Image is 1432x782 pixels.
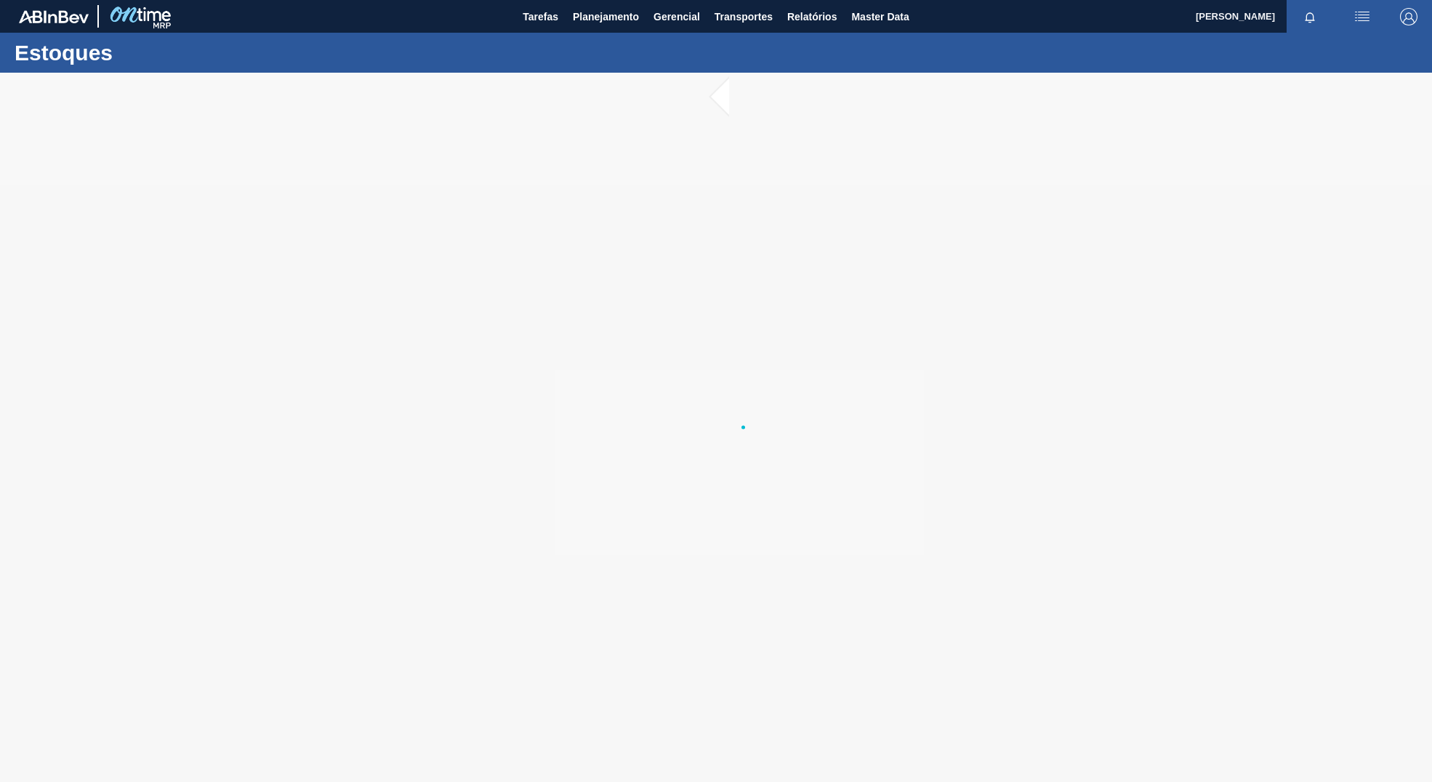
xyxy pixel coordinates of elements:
[1400,8,1417,25] img: Logout
[851,8,909,25] span: Master Data
[573,8,639,25] span: Planejamento
[653,8,700,25] span: Gerencial
[1353,8,1371,25] img: userActions
[15,44,273,61] h1: Estoques
[1287,7,1333,27] button: Notificações
[787,8,837,25] span: Relatórios
[715,8,773,25] span: Transportes
[523,8,558,25] span: Tarefas
[19,10,89,23] img: TNhmsLtSVTkK8tSr43FrP2fwEKptu5GPRR3wAAAABJRU5ErkJggg==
